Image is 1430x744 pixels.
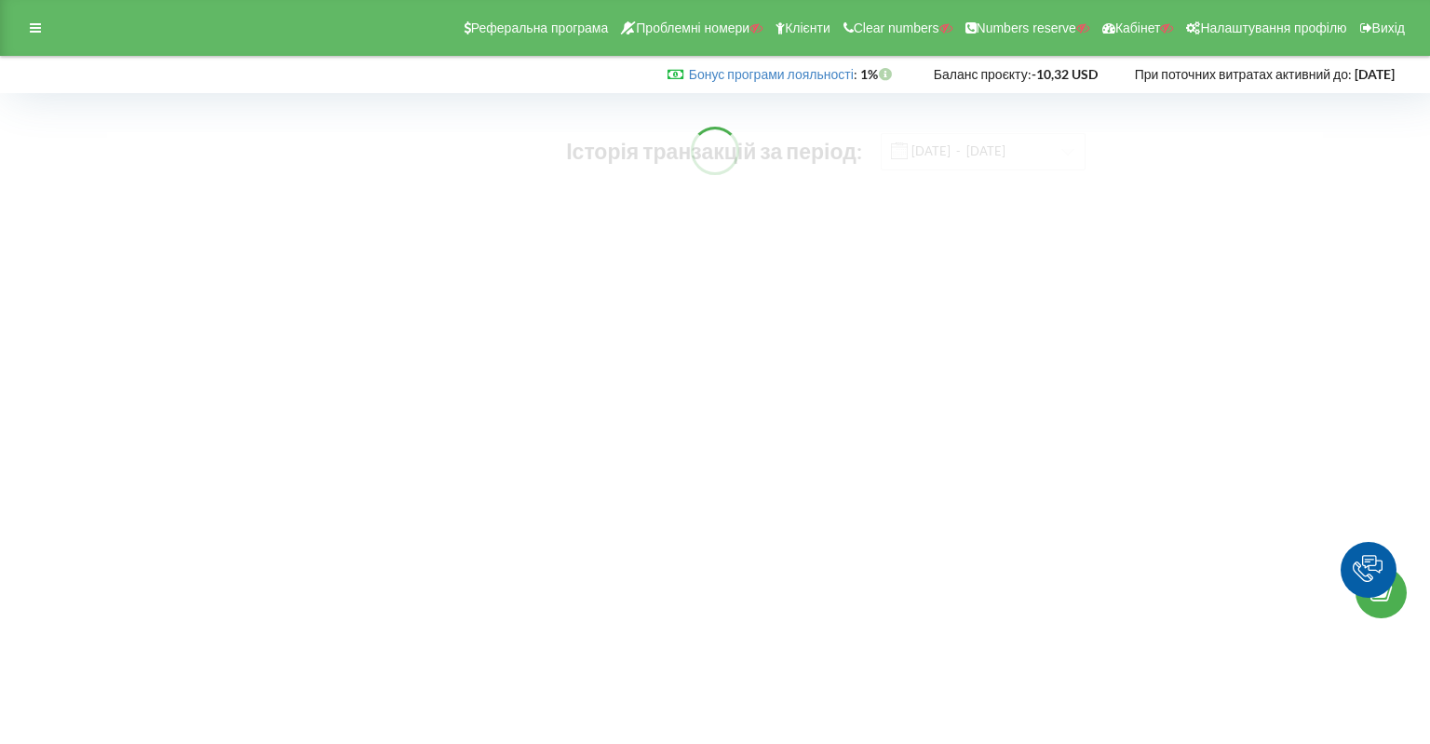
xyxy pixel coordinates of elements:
span: : [689,66,857,82]
span: Реферальна програма [471,20,609,35]
span: Проблемні номери [636,20,749,35]
span: Клієнти [785,20,830,35]
span: Numbers reserve [977,20,1076,35]
span: Вихід [1372,20,1405,35]
a: Бонус програми лояльності [689,66,854,82]
span: При поточних витратах активний до: [1135,66,1352,82]
span: Баланс проєкту: [934,66,1032,82]
span: Кабінет [1115,20,1161,35]
strong: -10,32 USD [1032,66,1098,82]
strong: [DATE] [1355,66,1395,82]
span: Clear numbers [854,20,939,35]
span: Налаштування профілю [1200,20,1346,35]
strong: 1% [860,66,897,82]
